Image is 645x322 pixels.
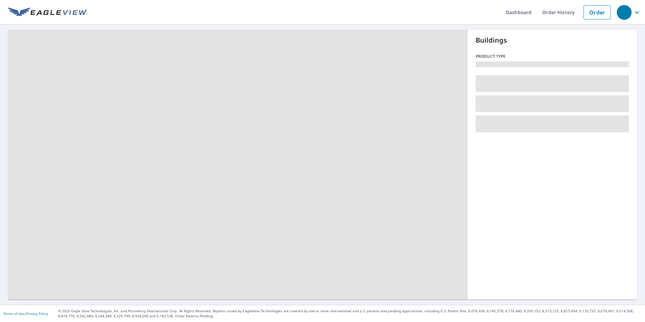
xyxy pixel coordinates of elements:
p: Buildings [476,35,629,45]
img: EV Logo [8,7,87,17]
a: Order [584,5,611,19]
p: | [3,312,48,316]
a: Privacy Policy [26,311,48,316]
a: Terms of Use [3,311,24,316]
p: © 2025 Eagle View Technologies, Inc. and Pictometry International Corp. All Rights Reserved. Repo... [58,309,642,319]
p: Product type [476,53,629,59]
